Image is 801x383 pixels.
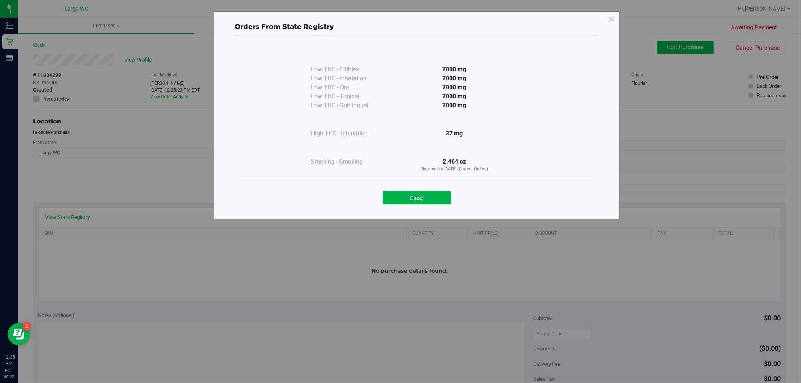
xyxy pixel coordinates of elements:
[386,83,523,92] div: 7000 mg
[311,129,386,138] div: High THC - Inhalation
[8,323,30,345] iframe: Resource center
[386,65,523,74] div: 7000 mg
[311,83,386,92] div: Low THC - Oral
[386,157,523,173] div: 2.464 oz
[311,65,386,74] div: Low THC - Edibles
[22,322,31,331] iframe: Resource center unread badge
[311,157,386,166] div: Smoking - Smoking
[386,92,523,101] div: 7000 mg
[311,101,386,110] div: Low THC - Sublingual
[386,101,523,110] div: 7000 mg
[311,92,386,101] div: Low THC - Topical
[386,129,523,138] div: 37 mg
[383,191,451,204] button: Close
[235,23,334,31] span: Orders From State Registry
[386,166,523,173] p: Dispensable [DATE] (Current Orders)
[311,74,386,83] div: Low THC - Inhalation
[386,74,523,83] div: 7000 mg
